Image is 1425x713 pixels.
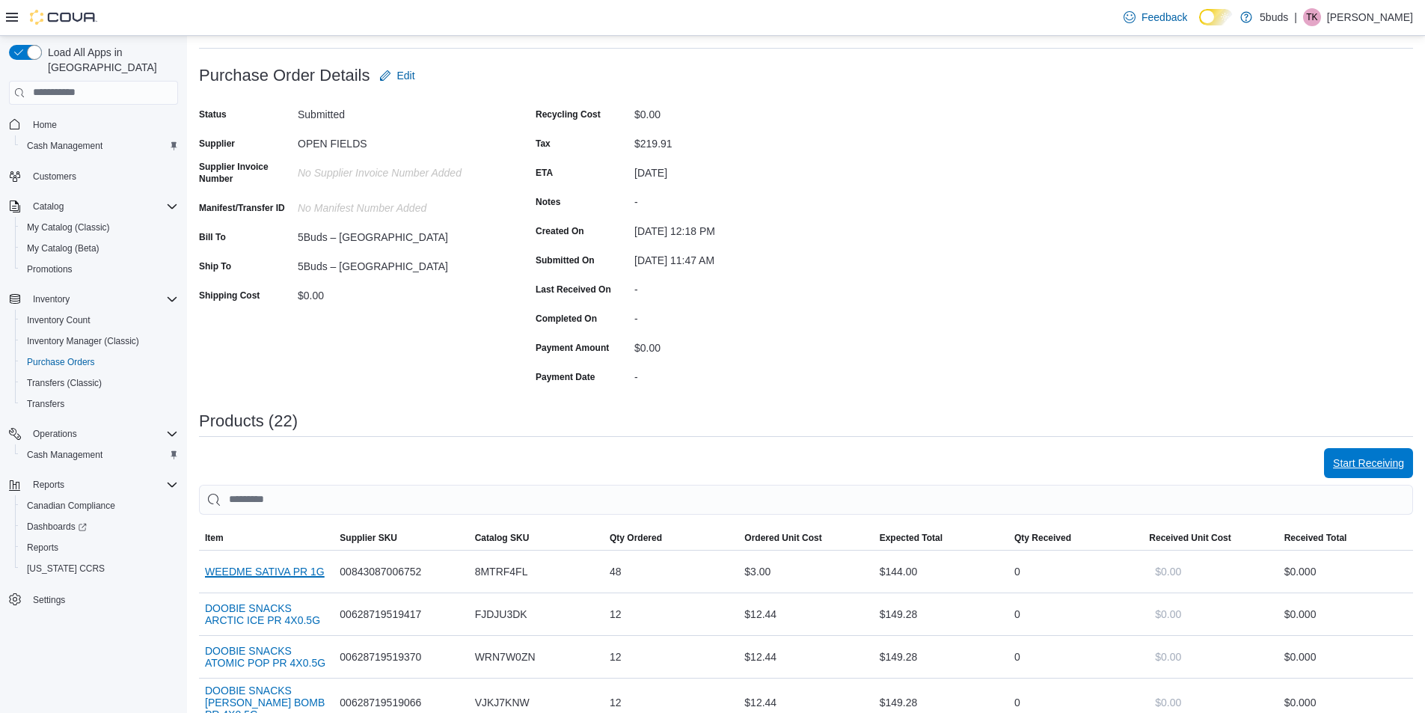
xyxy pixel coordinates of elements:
div: $144.00 [874,557,1008,587]
div: 0 [1008,599,1143,629]
button: Reports [15,537,184,558]
button: $0.00 [1149,599,1187,629]
button: Inventory Count [15,310,184,331]
a: Customers [27,168,82,186]
div: 0 [1008,642,1143,672]
span: VJKJ7KNW [475,694,530,712]
button: Purchase Orders [15,352,184,373]
button: Promotions [15,259,184,280]
div: 48 [604,557,738,587]
span: Washington CCRS [21,560,178,578]
span: Reports [33,479,64,491]
label: Ship To [199,260,231,272]
span: Settings [33,594,65,606]
span: Received Total [1284,532,1347,544]
span: $0.00 [1155,607,1181,622]
span: Catalog [27,198,178,215]
button: Catalog [3,196,184,217]
div: [DATE] 12:18 PM [634,219,835,237]
button: Home [3,114,184,135]
div: $12.44 [738,642,873,672]
label: Recycling Cost [536,108,601,120]
span: WRN7W0ZN [475,648,536,666]
div: $3.00 [738,557,873,587]
a: Canadian Compliance [21,497,121,515]
a: Purchase Orders [21,353,101,371]
div: $219.91 [634,132,835,150]
div: No Supplier Invoice Number added [298,161,498,179]
a: Inventory Manager (Classic) [21,332,145,350]
span: Load All Apps in [GEOGRAPHIC_DATA] [42,45,178,75]
a: [US_STATE] CCRS [21,560,111,578]
label: Submitted On [536,254,595,266]
button: Operations [27,425,83,443]
span: 00843087006752 [340,563,421,581]
label: Supplier [199,138,235,150]
span: Dashboards [27,521,87,533]
span: Transfers (Classic) [27,377,102,389]
a: Dashboards [15,516,184,537]
label: Bill To [199,231,226,243]
button: My Catalog (Beta) [15,238,184,259]
span: FJDJU3DK [475,605,527,623]
a: Reports [21,539,64,557]
button: Cash Management [15,135,184,156]
span: [US_STATE] CCRS [27,563,105,575]
button: Qty Received [1008,526,1143,550]
span: Settings [27,590,178,608]
span: Canadian Compliance [21,497,178,515]
span: $0.00 [1155,564,1181,579]
h3: Products (22) [199,412,298,430]
span: Purchase Orders [21,353,178,371]
span: Qty Ordered [610,532,662,544]
span: Dashboards [21,518,178,536]
p: [PERSON_NAME] [1327,8,1413,26]
button: Catalog SKU [469,526,604,550]
button: Inventory [3,289,184,310]
a: Transfers [21,395,70,413]
span: $0.00 [1155,649,1181,664]
span: $0.00 [1155,695,1181,710]
button: [US_STATE] CCRS [15,558,184,579]
div: $12.44 [738,599,873,629]
span: Home [33,119,57,131]
div: 12 [604,642,738,672]
span: My Catalog (Beta) [21,239,178,257]
div: $0.00 0 [1284,605,1407,623]
button: Customers [3,165,184,187]
span: Start Receiving [1333,456,1404,471]
span: Canadian Compliance [27,500,115,512]
span: Inventory [27,290,178,308]
button: Cash Management [15,444,184,465]
div: - [634,278,835,296]
div: 5Buds – [GEOGRAPHIC_DATA] [298,254,498,272]
span: Reports [21,539,178,557]
a: Cash Management [21,137,108,155]
label: Completed On [536,313,597,325]
div: Submitted [298,102,498,120]
div: $149.28 [874,642,1008,672]
span: Cash Management [27,140,102,152]
span: Item [205,532,224,544]
span: 00628719519417 [340,605,421,623]
button: $0.00 [1149,642,1187,672]
label: Manifest/Transfer ID [199,202,285,214]
span: Edit [397,68,415,83]
span: Catalog SKU [475,532,530,544]
button: Inventory Manager (Classic) [15,331,184,352]
span: Expected Total [880,532,943,544]
button: Supplier SKU [334,526,468,550]
span: Cash Management [21,137,178,155]
span: Promotions [21,260,178,278]
span: Supplier SKU [340,532,397,544]
div: [DATE] [634,161,835,179]
a: Inventory Count [21,311,96,329]
span: Inventory Count [27,314,91,326]
span: Home [27,115,178,134]
span: My Catalog (Classic) [27,221,110,233]
h3: Purchase Order Details [199,67,370,85]
label: Last Received On [536,284,611,296]
span: Reports [27,542,58,554]
span: 8MTRF4FL [475,563,528,581]
div: $0.00 [634,102,835,120]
